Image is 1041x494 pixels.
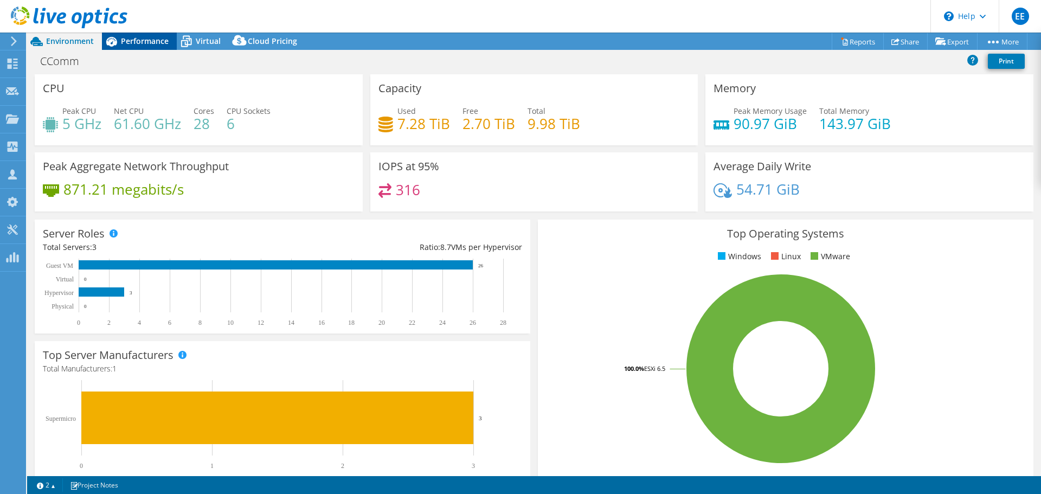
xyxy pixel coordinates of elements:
[500,319,506,326] text: 28
[43,349,173,361] h3: Top Server Manufacturers
[715,251,761,262] li: Windows
[977,33,1027,50] a: More
[768,251,801,262] li: Linux
[114,118,181,130] h4: 61.60 GHz
[318,319,325,326] text: 16
[227,319,234,326] text: 10
[43,241,282,253] div: Total Servers:
[644,364,665,373] tspan: ESXi 6.5
[528,106,545,116] span: Total
[63,183,184,195] h4: 871.21 megabits/s
[462,118,515,130] h4: 2.70 TiB
[130,290,132,296] text: 3
[546,228,1025,240] h3: Top Operating Systems
[734,106,807,116] span: Peak Memory Usage
[114,106,144,116] span: Net CPU
[714,161,811,172] h3: Average Daily Write
[80,462,83,470] text: 0
[736,183,800,195] h4: 54.71 GiB
[29,478,63,492] a: 2
[43,363,522,375] h4: Total Manufacturers:
[35,55,96,67] h1: CComm
[56,275,74,283] text: Virtual
[52,303,74,310] text: Physical
[196,36,221,46] span: Virtual
[397,106,416,116] span: Used
[528,118,580,130] h4: 9.98 TiB
[808,251,850,262] li: VMware
[46,36,94,46] span: Environment
[121,36,169,46] span: Performance
[107,319,111,326] text: 2
[883,33,928,50] a: Share
[348,319,355,326] text: 18
[819,118,891,130] h4: 143.97 GiB
[84,277,87,282] text: 0
[282,241,522,253] div: Ratio: VMs per Hypervisor
[168,319,171,326] text: 6
[194,118,214,130] h4: 28
[62,118,101,130] h4: 5 GHz
[734,118,807,130] h4: 90.97 GiB
[944,11,954,21] svg: \n
[397,118,450,130] h4: 7.28 TiB
[138,319,141,326] text: 4
[440,242,451,252] span: 8.7
[84,304,87,309] text: 0
[927,33,978,50] a: Export
[44,289,74,297] text: Hypervisor
[46,415,76,422] text: Supermicro
[714,82,756,94] h3: Memory
[43,228,105,240] h3: Server Roles
[258,319,264,326] text: 12
[819,106,869,116] span: Total Memory
[479,415,482,421] text: 3
[43,82,65,94] h3: CPU
[92,242,97,252] span: 3
[396,184,420,196] h4: 316
[624,364,644,373] tspan: 100.0%
[194,106,214,116] span: Cores
[62,478,126,492] a: Project Notes
[470,319,476,326] text: 26
[288,319,294,326] text: 14
[43,161,229,172] h3: Peak Aggregate Network Throughput
[378,82,421,94] h3: Capacity
[832,33,884,50] a: Reports
[198,319,202,326] text: 8
[462,106,478,116] span: Free
[210,462,214,470] text: 1
[439,319,446,326] text: 24
[478,263,484,268] text: 26
[227,106,271,116] span: CPU Sockets
[227,118,271,130] h4: 6
[472,462,475,470] text: 3
[112,363,117,374] span: 1
[378,319,385,326] text: 20
[248,36,297,46] span: Cloud Pricing
[46,262,73,270] text: Guest VM
[988,54,1025,69] a: Print
[62,106,96,116] span: Peak CPU
[409,319,415,326] text: 22
[341,462,344,470] text: 2
[1012,8,1029,25] span: EE
[77,319,80,326] text: 0
[378,161,439,172] h3: IOPS at 95%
